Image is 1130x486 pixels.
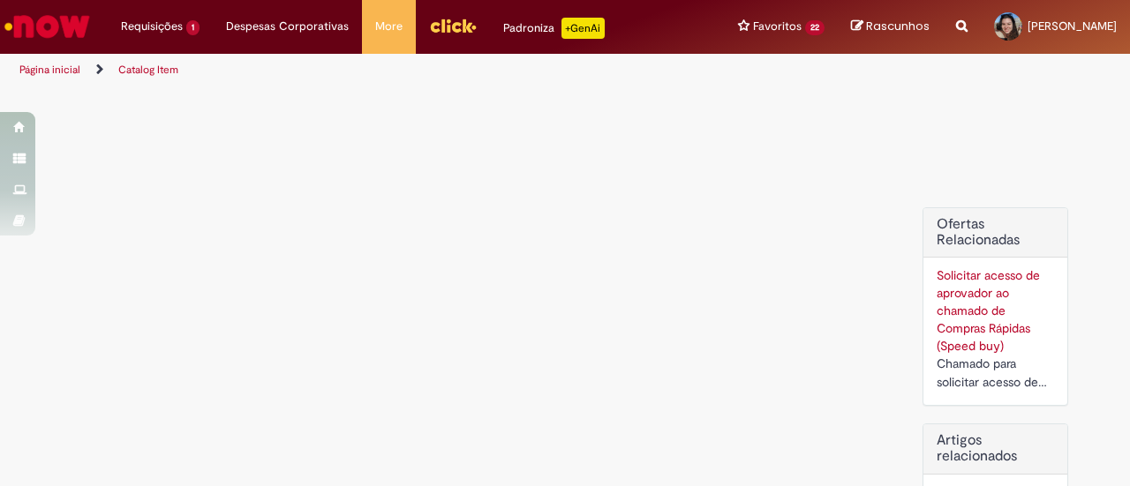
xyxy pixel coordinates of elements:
[866,18,930,34] span: Rascunhos
[937,355,1054,392] div: Chamado para solicitar acesso de aprovador ao ticket de Speed buy
[13,54,740,86] ul: Trilhas de página
[937,217,1054,248] h2: Ofertas Relacionadas
[503,18,605,39] div: Padroniza
[805,20,825,35] span: 22
[429,12,477,39] img: click_logo_yellow_360x200.png
[186,20,200,35] span: 1
[561,18,605,39] p: +GenAi
[118,63,178,77] a: Catalog Item
[923,207,1068,406] div: Ofertas Relacionadas
[851,19,930,35] a: Rascunhos
[2,9,93,44] img: ServiceNow
[226,18,349,35] span: Despesas Corporativas
[753,18,802,35] span: Favoritos
[937,267,1040,354] a: Solicitar acesso de aprovador ao chamado de Compras Rápidas (Speed buy)
[1028,19,1117,34] span: [PERSON_NAME]
[121,18,183,35] span: Requisições
[375,18,403,35] span: More
[937,433,1054,464] h3: Artigos relacionados
[19,63,80,77] a: Página inicial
